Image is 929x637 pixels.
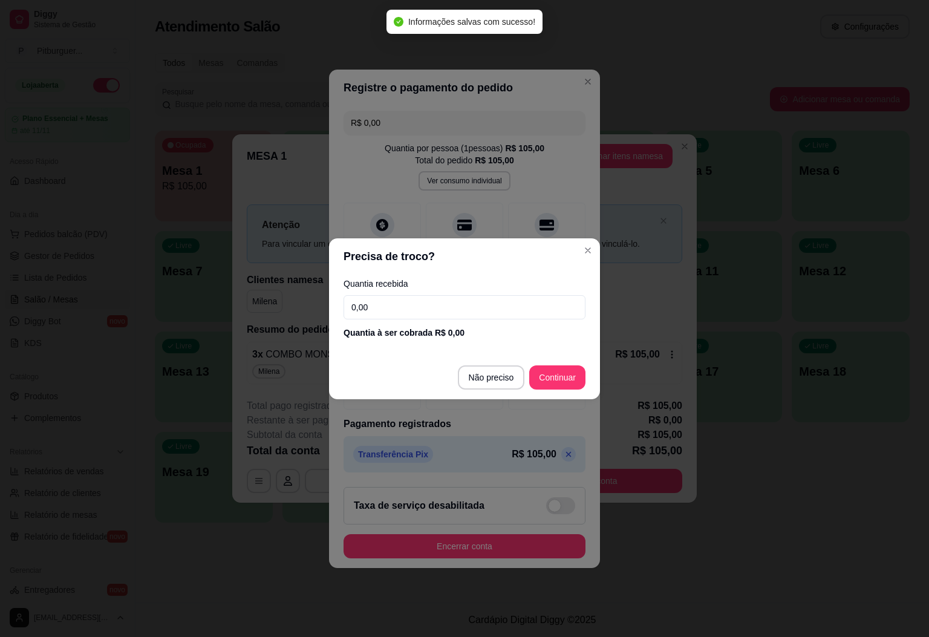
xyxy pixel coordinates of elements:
[394,17,403,27] span: check-circle
[529,365,585,390] button: Continuar
[329,238,600,275] header: Precisa de troco?
[458,365,525,390] button: Não preciso
[344,279,585,288] label: Quantia recebida
[408,17,535,27] span: Informações salvas com sucesso!
[578,241,598,260] button: Close
[344,327,585,339] div: Quantia à ser cobrada R$ 0,00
